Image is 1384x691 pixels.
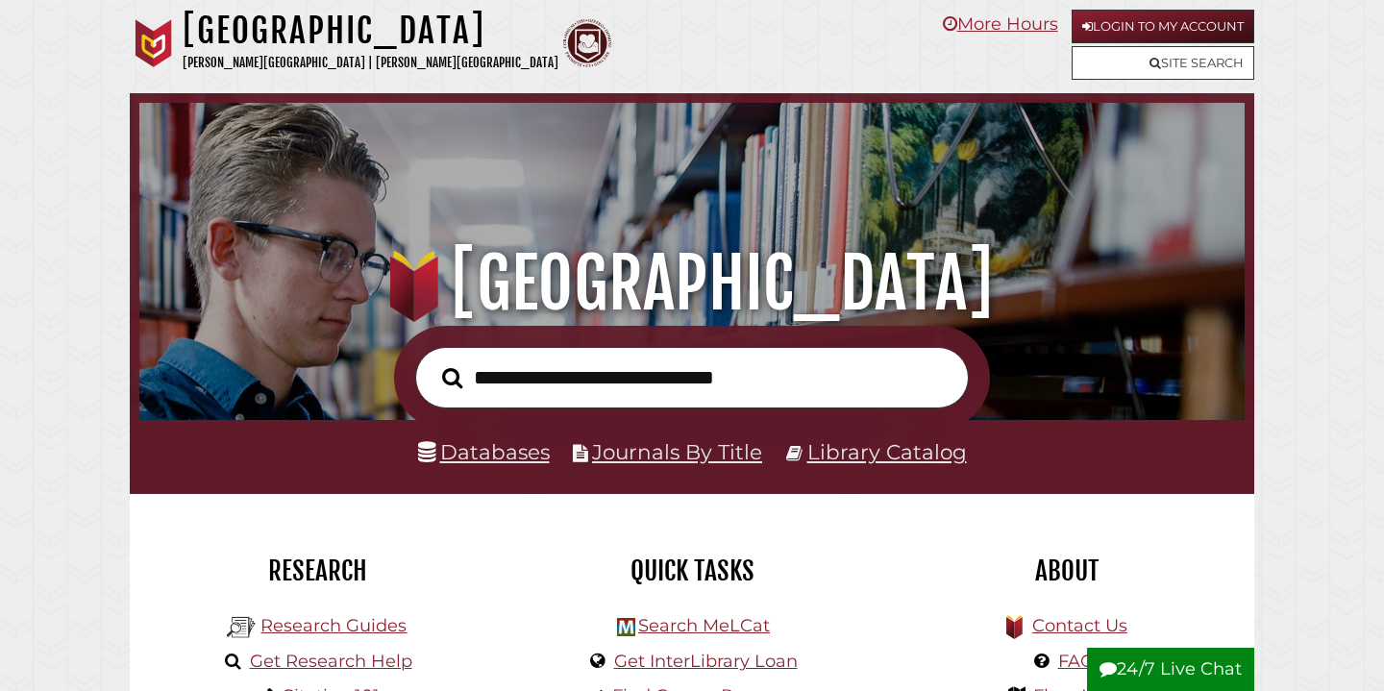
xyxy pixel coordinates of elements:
[563,19,611,67] img: Calvin Theological Seminary
[894,555,1240,587] h2: About
[227,613,256,642] img: Hekman Library Logo
[418,439,550,464] a: Databases
[1072,46,1254,80] a: Site Search
[592,439,762,464] a: Journals By Title
[1032,615,1127,636] a: Contact Us
[183,52,558,74] p: [PERSON_NAME][GEOGRAPHIC_DATA] | [PERSON_NAME][GEOGRAPHIC_DATA]
[1072,10,1254,43] a: Login to My Account
[130,19,178,67] img: Calvin University
[442,366,462,388] i: Search
[943,13,1058,35] a: More Hours
[183,10,558,52] h1: [GEOGRAPHIC_DATA]
[638,615,770,636] a: Search MeLCat
[260,615,407,636] a: Research Guides
[1058,651,1103,672] a: FAQs
[161,241,1224,326] h1: [GEOGRAPHIC_DATA]
[614,651,798,672] a: Get InterLibrary Loan
[807,439,967,464] a: Library Catalog
[519,555,865,587] h2: Quick Tasks
[617,618,635,636] img: Hekman Library Logo
[432,362,472,394] button: Search
[144,555,490,587] h2: Research
[250,651,412,672] a: Get Research Help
